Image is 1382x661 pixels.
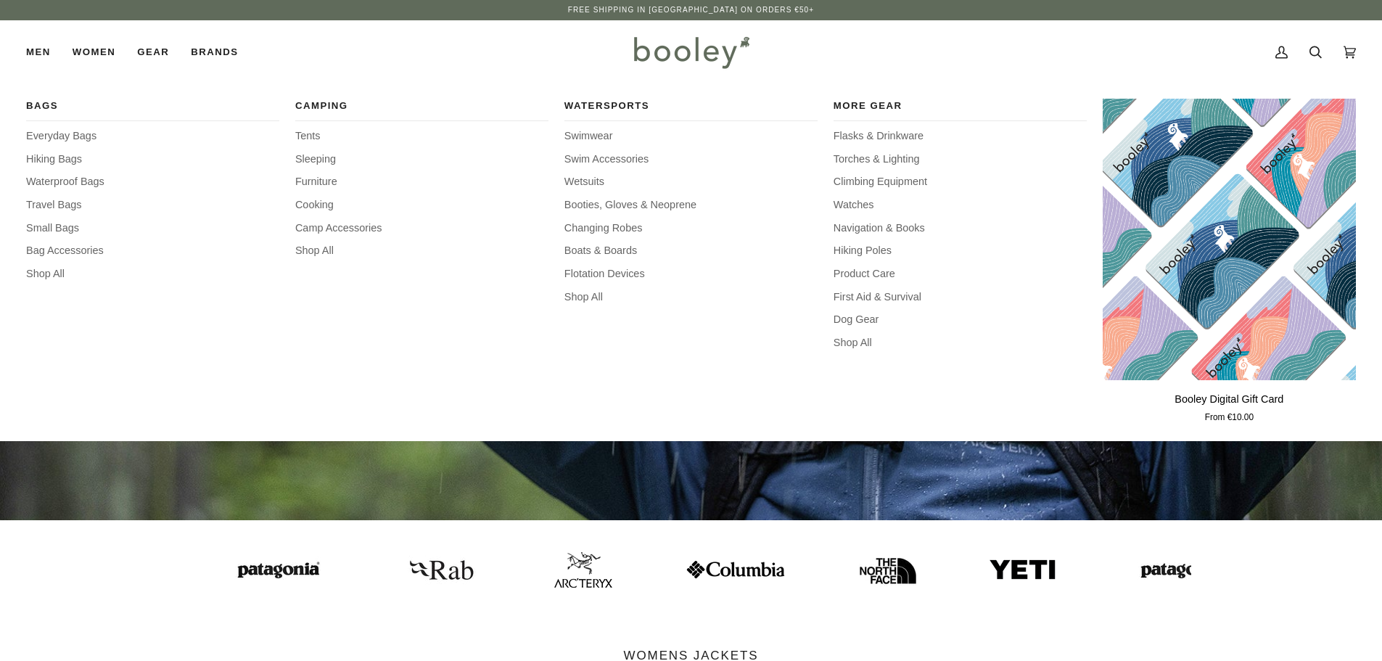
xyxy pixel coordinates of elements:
a: Cooking [295,197,548,213]
a: Women [62,20,126,84]
a: Booties, Gloves & Neoprene [564,197,818,213]
a: First Aid & Survival [834,290,1087,305]
span: Gear [137,45,169,59]
product-grid-item: Booley Digital Gift Card [1103,99,1356,424]
a: Torches & Lighting [834,152,1087,168]
a: Travel Bags [26,197,279,213]
a: Waterproof Bags [26,174,279,190]
a: Gear [126,20,180,84]
a: Product Care [834,266,1087,282]
a: Navigation & Books [834,221,1087,237]
a: Changing Robes [564,221,818,237]
a: Swimwear [564,128,818,144]
span: Bags [26,99,279,113]
p: Booley Digital Gift Card [1175,392,1283,408]
span: Men [26,45,51,59]
a: Camp Accessories [295,221,548,237]
a: Wetsuits [564,174,818,190]
img: Booley [628,31,754,73]
a: Hiking Bags [26,152,279,168]
a: Bag Accessories [26,243,279,259]
a: Bags [26,99,279,121]
a: Sleeping [295,152,548,168]
a: Swim Accessories [564,152,818,168]
a: Watersports [564,99,818,121]
a: Watches [834,197,1087,213]
a: Furniture [295,174,548,190]
span: Camping [295,99,548,113]
a: Booley Digital Gift Card [1103,386,1356,424]
a: Small Bags [26,221,279,237]
span: Women [73,45,115,59]
a: Boats & Boards [564,243,818,259]
a: Climbing Equipment [834,174,1087,190]
product-grid-item-variant: €10.00 [1103,99,1356,380]
span: Brands [191,45,238,59]
a: Hiking Poles [834,243,1087,259]
a: Shop All [295,243,548,259]
a: Everyday Bags [26,128,279,144]
a: Shop All [564,290,818,305]
span: More Gear [834,99,1087,113]
a: Booley Digital Gift Card [1103,99,1356,380]
div: Gear Bags Everyday Bags Hiking Bags Waterproof Bags Travel Bags Small Bags Bag Accessories Shop A... [126,20,180,84]
span: Watersports [564,99,818,113]
a: Brands [180,20,249,84]
span: From €10.00 [1205,411,1254,424]
a: More Gear [834,99,1087,121]
p: Free Shipping in [GEOGRAPHIC_DATA] on Orders €50+ [568,4,814,16]
a: Shop All [26,266,279,282]
a: Flasks & Drinkware [834,128,1087,144]
a: Tents [295,128,548,144]
a: Camping [295,99,548,121]
a: Dog Gear [834,312,1087,328]
a: Men [26,20,62,84]
a: Flotation Devices [564,266,818,282]
a: Shop All [834,335,1087,351]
